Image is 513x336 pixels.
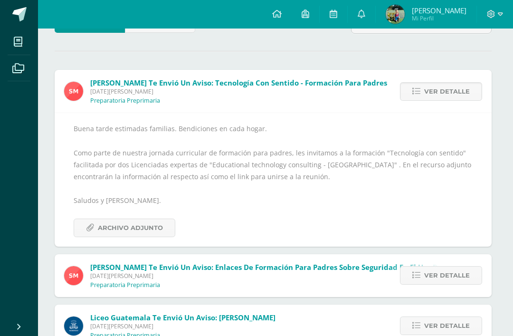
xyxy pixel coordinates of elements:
[412,14,466,22] span: Mi Perfil
[90,262,463,272] span: [PERSON_NAME] te envió un aviso: Enlaces de Formación para padres sobre seguridad en el Uso del Ipad
[90,313,275,322] span: Liceo Guatemala te envió un aviso: [PERSON_NAME]
[90,87,387,96] span: [DATE][PERSON_NAME]
[74,123,473,237] div: Buena tarde estimadas familias. Bendiciones en cada hogar. Como parte de nuestra jornada curricul...
[64,82,83,101] img: a4c9654d905a1a01dc2161da199b9124.png
[90,272,463,280] span: [DATE][PERSON_NAME]
[90,281,160,289] p: Preparatoria Preprimaria
[98,219,163,237] span: Archivo Adjunto
[90,322,275,330] span: [DATE][PERSON_NAME]
[424,267,470,284] span: Ver detalle
[424,83,470,100] span: Ver detalle
[90,78,387,87] span: [PERSON_NAME] te envió un aviso: Tecnología con sentido - Formación para padres
[412,6,466,15] span: [PERSON_NAME]
[74,219,175,237] a: Archivo Adjunto
[64,317,83,336] img: b41cd0bd7c5dca2e84b8bd7996f0ae72.png
[90,97,160,105] p: Preparatoria Preprimaria
[64,266,83,285] img: a4c9654d905a1a01dc2161da199b9124.png
[424,317,470,335] span: Ver detalle
[386,5,405,24] img: 0412c96482ecaa155496a98e410750b9.png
